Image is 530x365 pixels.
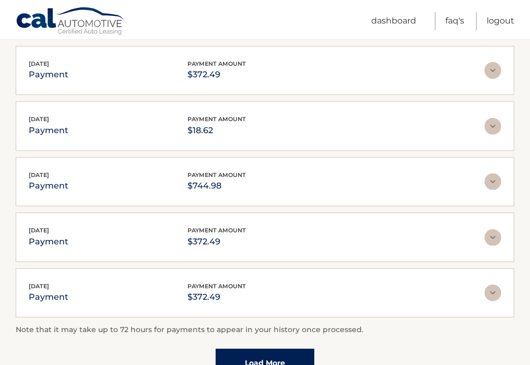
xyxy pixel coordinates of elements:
[485,62,501,79] img: accordion-rest.svg
[187,115,246,123] span: payment amount
[29,123,68,138] p: payment
[487,12,514,30] a: Logout
[29,115,49,123] span: [DATE]
[187,282,246,290] span: payment amount
[187,290,246,304] p: $372.49
[485,229,501,246] img: accordion-rest.svg
[187,123,246,138] p: $18.62
[187,67,246,82] p: $372.49
[29,179,68,193] p: payment
[29,290,68,304] p: payment
[485,285,501,301] img: accordion-rest.svg
[187,227,246,234] span: payment amount
[187,234,246,249] p: $372.49
[445,12,464,30] a: FAQ's
[29,171,49,179] span: [DATE]
[29,227,49,234] span: [DATE]
[29,282,49,290] span: [DATE]
[29,60,49,67] span: [DATE]
[187,60,246,67] span: payment amount
[371,12,416,30] a: Dashboard
[29,234,68,249] p: payment
[187,171,246,179] span: payment amount
[187,179,246,193] p: $744.98
[16,7,125,37] a: Cal Automotive
[485,173,501,190] img: accordion-rest.svg
[485,118,501,135] img: accordion-rest.svg
[29,67,68,82] p: payment
[16,324,514,336] p: Note that it may take up to 72 hours for payments to appear in your history once processed.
